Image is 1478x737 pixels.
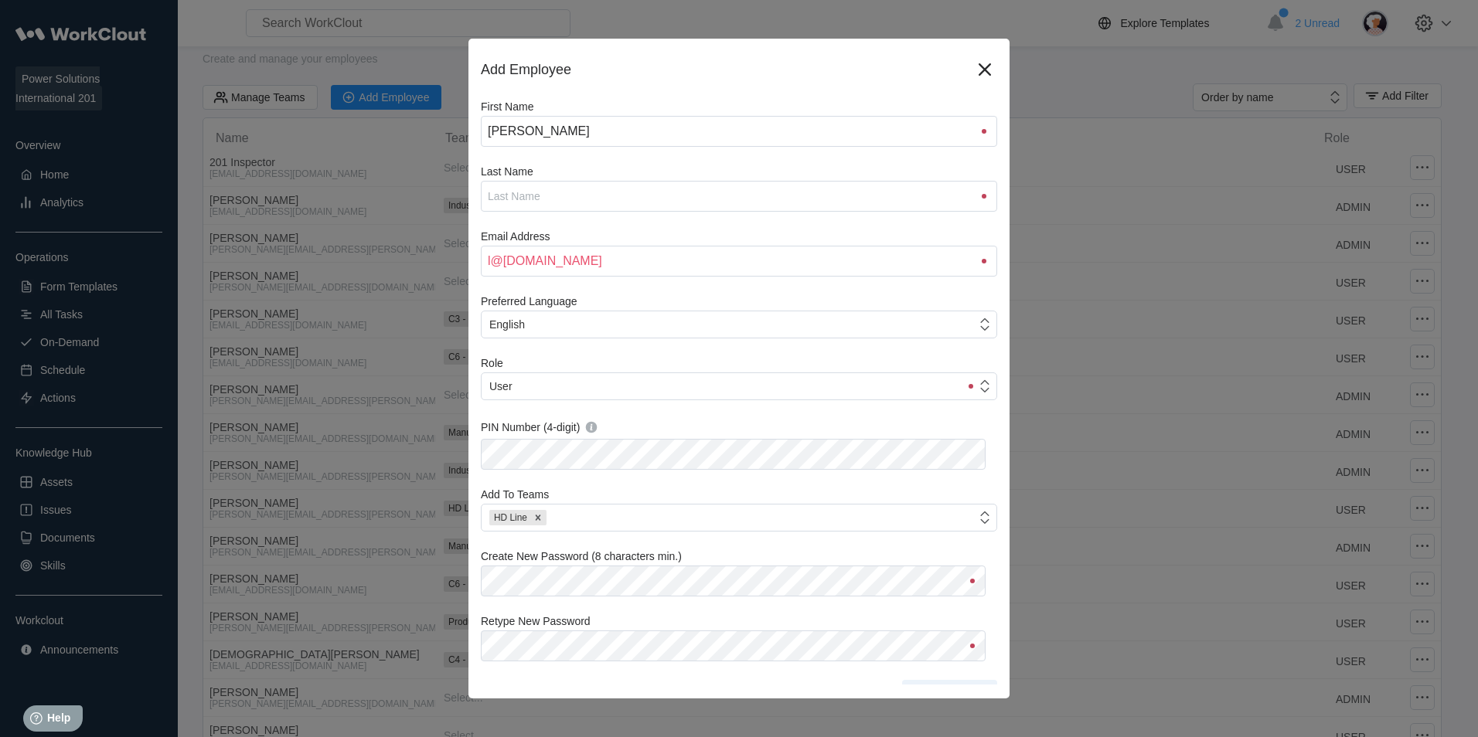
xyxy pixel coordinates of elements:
[481,488,997,504] label: Add To Teams
[481,615,997,630] label: Retype New Password
[481,230,997,246] label: Email Address
[489,510,530,525] div: HD Line
[481,295,997,311] label: Preferred Language
[481,62,972,78] div: Add Employee
[481,246,997,277] input: Enter your email
[481,181,997,212] input: Last Name
[481,165,997,181] label: Last Name
[481,550,997,565] label: Create New Password (8 characters min.)
[481,100,997,116] label: First Name
[481,419,997,439] label: PIN Number (4-digit)
[481,357,997,372] label: Role
[481,116,997,147] input: First Name
[489,318,525,331] div: English
[902,680,997,703] button: Add Employee
[489,380,513,392] div: User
